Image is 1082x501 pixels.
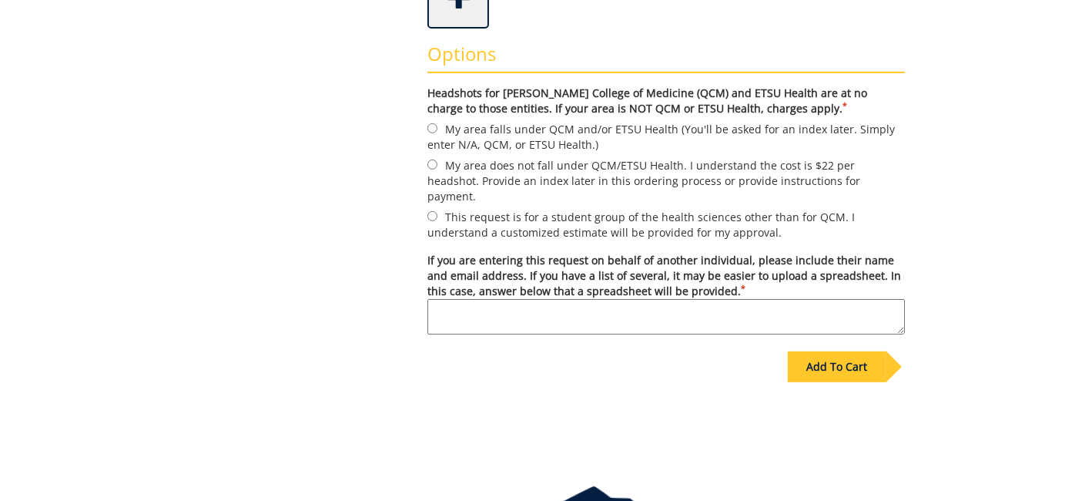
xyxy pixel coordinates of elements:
label: My area falls under QCM and/or ETSU Health (You'll be asked for an index later. Simply enter N/A,... [427,120,905,153]
input: My area does not fall under QCM/ETSU Health. I understand the cost is $22 per headshot. Provide a... [427,160,437,170]
div: Add To Cart [788,351,886,382]
input: My area falls under QCM and/or ETSU Health (You'll be asked for an index later. Simply enter N/A,... [427,123,437,133]
label: Headshots for [PERSON_NAME] College of Medicine (QCM) and ETSU Health are at no charge to those e... [427,86,905,116]
label: My area does not fall under QCM/ETSU Health. I understand the cost is $22 per headshot. Provide a... [427,156,905,204]
textarea: If you are entering this request on behalf of another individual, please include their name and e... [427,299,905,335]
h3: Options [427,44,905,73]
label: If you are entering this request on behalf of another individual, please include their name and e... [427,253,905,335]
label: This request is for a student group of the health sciences other than for QCM. I understand a cus... [427,208,905,240]
input: This request is for a student group of the health sciences other than for QCM. I understand a cus... [427,211,437,221]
